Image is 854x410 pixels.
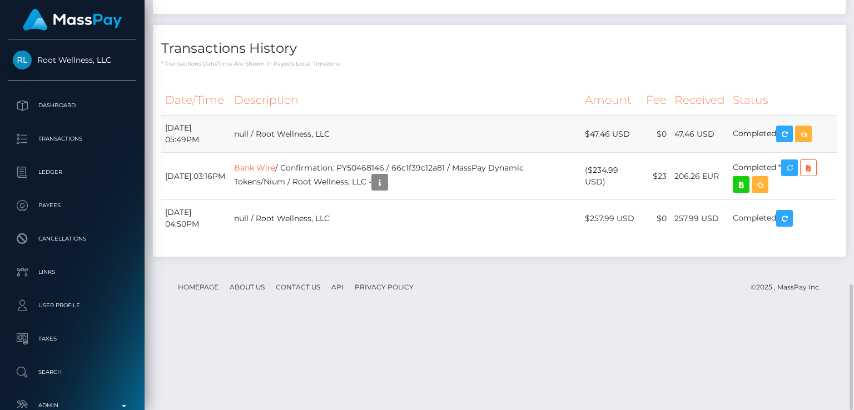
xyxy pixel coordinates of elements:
[350,278,418,296] a: Privacy Policy
[13,364,132,381] p: Search
[234,163,275,173] a: Bank Wire
[230,200,580,237] td: null / Root Wellness, LLC
[8,92,136,119] a: Dashboard
[8,292,136,319] a: User Profile
[8,358,136,386] a: Search
[13,297,132,314] p: User Profile
[581,153,642,200] td: ($234.99 USD)
[327,278,348,296] a: API
[8,158,136,186] a: Ledger
[8,192,136,219] a: Payees
[642,153,671,200] td: $23
[581,116,642,153] td: $47.46 USD
[8,125,136,153] a: Transactions
[13,331,132,347] p: Taxes
[581,200,642,237] td: $257.99 USD
[581,85,642,116] th: Amount
[161,85,230,116] th: Date/Time
[671,153,729,200] td: 206.26 EUR
[230,153,580,200] td: / Confirmation: PY50468146 / 66c1f39c12a81 / MassPay Dynamic Tokens/Nium / Root Wellness, LLC -
[161,200,230,237] td: [DATE] 04:50PM
[642,116,671,153] td: $0
[161,59,837,68] p: * Transactions date/time are shown in payee's local timezone
[173,278,223,296] a: Homepage
[671,116,729,153] td: 47.46 USD
[13,264,132,281] p: Links
[161,39,837,58] h4: Transactions History
[230,85,580,116] th: Description
[13,231,132,247] p: Cancellations
[671,200,729,237] td: 257.99 USD
[8,55,136,65] span: Root Wellness, LLC
[13,131,132,147] p: Transactions
[13,164,132,181] p: Ledger
[161,153,230,200] td: [DATE] 03:16PM
[642,200,671,237] td: $0
[230,116,580,153] td: null / Root Wellness, LLC
[8,325,136,353] a: Taxes
[8,258,136,286] a: Links
[271,278,325,296] a: Contact Us
[13,197,132,214] p: Payees
[729,116,837,153] td: Completed
[751,281,829,293] div: © 2025 , MassPay Inc.
[671,85,729,116] th: Received
[161,116,230,153] td: [DATE] 05:49PM
[729,200,837,237] td: Completed
[23,9,122,31] img: MassPay Logo
[225,278,269,296] a: About Us
[642,85,671,116] th: Fee
[13,51,32,69] img: Root Wellness, LLC
[8,225,136,253] a: Cancellations
[729,153,837,200] td: Completed *
[13,97,132,114] p: Dashboard
[729,85,837,116] th: Status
